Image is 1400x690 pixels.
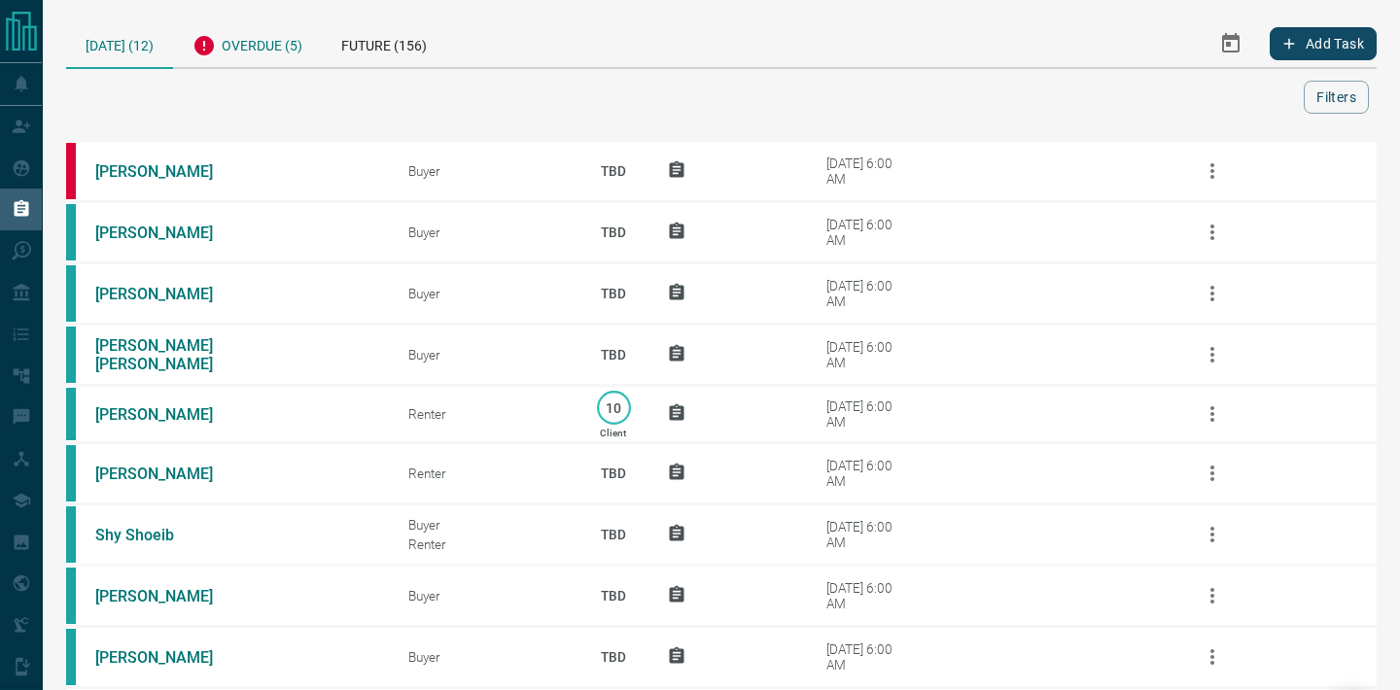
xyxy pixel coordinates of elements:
[589,267,638,320] p: TBD
[95,465,241,483] a: [PERSON_NAME]
[607,400,621,415] p: 10
[408,163,559,179] div: Buyer
[408,649,559,665] div: Buyer
[826,278,909,309] div: [DATE] 6:00 AM
[95,285,241,303] a: [PERSON_NAME]
[408,224,559,240] div: Buyer
[95,648,241,667] a: [PERSON_NAME]
[95,336,241,373] a: [PERSON_NAME] [PERSON_NAME]
[408,536,559,552] div: Renter
[66,629,76,685] div: condos.ca
[826,398,909,430] div: [DATE] 6:00 AM
[826,519,909,550] div: [DATE] 6:00 AM
[173,19,322,67] div: Overdue (5)
[66,265,76,322] div: condos.ca
[1270,27,1377,60] button: Add Task
[66,143,76,199] div: property.ca
[826,641,909,673] div: [DATE] 6:00 AM
[1207,20,1254,67] button: Select Date Range
[589,508,638,561] p: TBD
[826,155,909,187] div: [DATE] 6:00 AM
[589,447,638,500] p: TBD
[66,388,76,440] div: condos.ca
[408,588,559,604] div: Buyer
[95,224,241,242] a: [PERSON_NAME]
[95,405,241,424] a: [PERSON_NAME]
[1304,81,1369,114] button: Filters
[589,328,638,381] p: TBD
[66,19,173,69] div: [DATE] (12)
[95,162,241,181] a: [PERSON_NAME]
[66,204,76,260] div: condos.ca
[66,327,76,383] div: condos.ca
[95,587,241,605] a: [PERSON_NAME]
[408,286,559,301] div: Buyer
[66,445,76,501] div: condos.ca
[826,580,909,611] div: [DATE] 6:00 AM
[589,569,638,622] p: TBD
[826,217,909,248] div: [DATE] 6:00 AM
[589,206,638,259] p: TBD
[66,506,76,563] div: condos.ca
[408,406,559,422] div: Renter
[408,347,559,362] div: Buyer
[600,428,626,438] p: Client
[66,568,76,624] div: condos.ca
[95,526,241,544] a: Shy Shoeib
[589,631,638,683] p: TBD
[826,458,909,489] div: [DATE] 6:00 AM
[408,466,559,481] div: Renter
[589,145,638,197] p: TBD
[322,19,446,67] div: Future (156)
[826,339,909,370] div: [DATE] 6:00 AM
[408,517,559,533] div: Buyer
